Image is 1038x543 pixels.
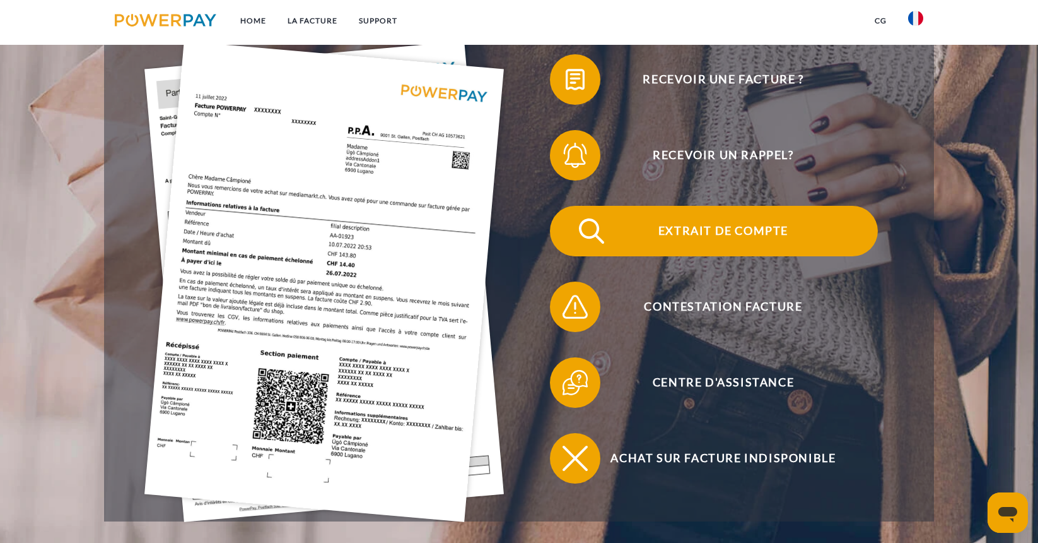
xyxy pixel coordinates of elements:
[569,206,878,256] span: Extrait de compte
[550,130,878,181] button: Recevoir un rappel?
[559,64,591,95] img: qb_bill.svg
[569,357,878,408] span: Centre d'assistance
[230,9,277,32] a: Home
[559,291,591,323] img: qb_warning.svg
[550,54,878,105] button: Recevoir une facture ?
[277,9,348,32] a: LA FACTURE
[550,282,878,332] button: Contestation Facture
[908,11,923,26] img: fr
[576,215,607,247] img: qb_search.svg
[864,9,897,32] a: CG
[569,282,878,332] span: Contestation Facture
[569,433,878,484] span: Achat sur facture indisponible
[550,357,878,408] button: Centre d'assistance
[550,433,878,484] button: Achat sur facture indisponible
[569,130,878,181] span: Recevoir un rappel?
[144,41,504,522] img: single_invoice_powerpay_fr.jpg
[348,9,408,32] a: Support
[559,140,591,171] img: qb_bell.svg
[559,443,591,474] img: qb_close.svg
[115,14,216,27] img: logo-powerpay.svg
[569,54,878,105] span: Recevoir une facture ?
[988,492,1028,533] iframe: Bouton de lancement de la fenêtre de messagerie
[559,367,591,398] img: qb_help.svg
[550,206,878,256] button: Extrait de compte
